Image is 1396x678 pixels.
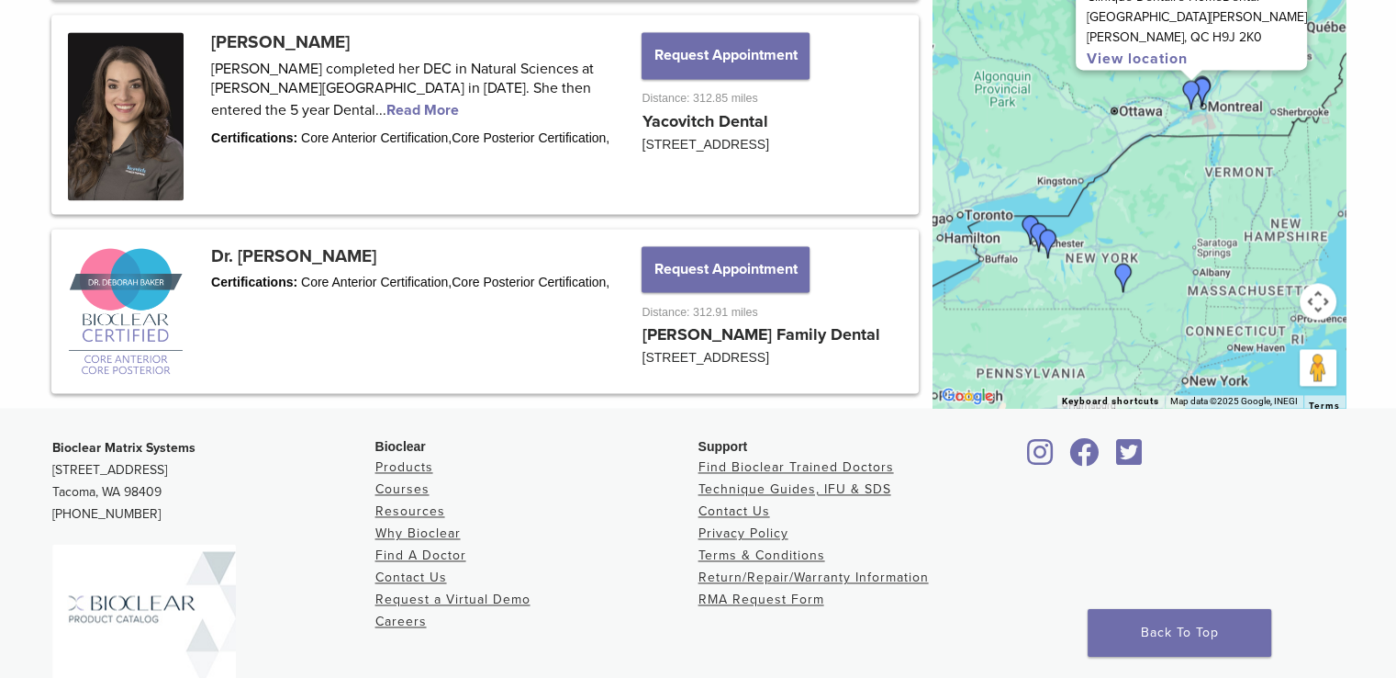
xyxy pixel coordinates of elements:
a: Why Bioclear [375,525,461,541]
a: Contact Us [375,570,447,585]
a: Courses [375,481,430,497]
div: Dr. Nicolas Cohen [1177,80,1206,109]
a: Bioclear [1022,449,1060,468]
a: Return/Repair/Warranty Information [698,570,929,585]
button: Map camera controls [1300,283,1336,320]
a: Technique Guides, IFU & SDS [698,481,891,497]
a: Privacy Policy [698,525,788,541]
div: Dr. Katy Yacovitch [1188,75,1217,105]
a: Open this area in Google Maps (opens a new window) [937,384,998,408]
a: Find Bioclear Trained Doctors [698,459,894,475]
a: Find A Doctor [375,548,466,563]
button: Keyboard shortcuts [1062,395,1159,408]
p: [STREET_ADDRESS] Tacoma, WA 98409 [PHONE_NUMBER] [52,437,375,525]
div: Dr. Svetlana Yurovskiy [1033,229,1063,258]
a: Request a Virtual Demo [375,592,530,607]
strong: Bioclear Matrix Systems [52,440,195,456]
span: Support [698,439,748,454]
img: Google [937,384,998,408]
a: View location [1087,50,1188,68]
a: Resources [375,503,445,519]
p: [PERSON_NAME], QC H9J 2K0 [1087,28,1307,48]
a: RMA Request Form [698,592,824,607]
button: Drag Pegman onto the map to open Street View [1300,349,1336,386]
a: Back To Top [1088,609,1271,657]
button: Request Appointment [642,32,809,78]
div: Dr. Michelle Gifford [1109,263,1138,292]
div: Dr. Taras Konanec [1188,77,1217,107]
a: Contact Us [698,503,770,519]
a: Bioclear [1064,449,1106,468]
div: Dr. Bhumija Gupta [1016,215,1045,244]
button: Request Appointment [642,246,809,292]
div: Dr. Bhumija Gupta [1024,222,1054,252]
a: Terms (opens in new tab) [1309,401,1340,412]
a: Careers [375,614,427,629]
a: Products [375,459,433,475]
a: Terms & Conditions [698,548,825,563]
span: Bioclear [375,439,426,454]
p: [GEOGRAPHIC_DATA][PERSON_NAME] [1087,7,1307,28]
a: Bioclear [1110,449,1148,468]
span: Map data ©2025 Google, INEGI [1170,396,1298,406]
